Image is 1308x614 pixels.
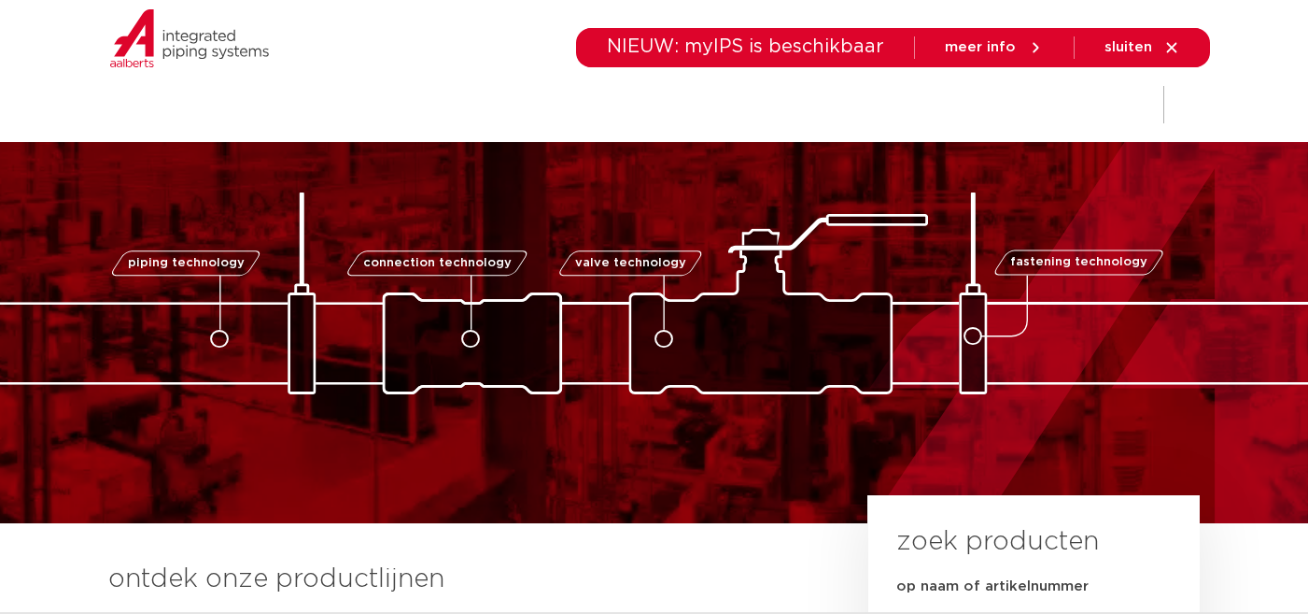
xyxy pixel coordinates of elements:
[108,561,805,598] h3: ontdek onze productlijnen
[1104,40,1152,54] span: sluiten
[945,39,1044,56] a: meer info
[896,523,1099,561] h3: zoek producten
[1118,84,1137,125] div: my IPS
[401,69,477,141] a: producten
[747,69,826,141] a: downloads
[1010,257,1147,269] span: fastening technology
[401,69,1025,141] nav: Menu
[128,257,245,269] span: piping technology
[1104,39,1180,56] a: sluiten
[864,69,923,141] a: services
[612,69,710,141] a: toepassingen
[961,69,1025,141] a: over ons
[945,40,1016,54] span: meer info
[362,257,511,269] span: connection technology
[896,578,1089,596] label: op naam of artikelnummer
[607,37,884,56] span: NIEUW: myIPS is beschikbaar
[575,257,686,269] span: valve technology
[514,69,574,141] a: markten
